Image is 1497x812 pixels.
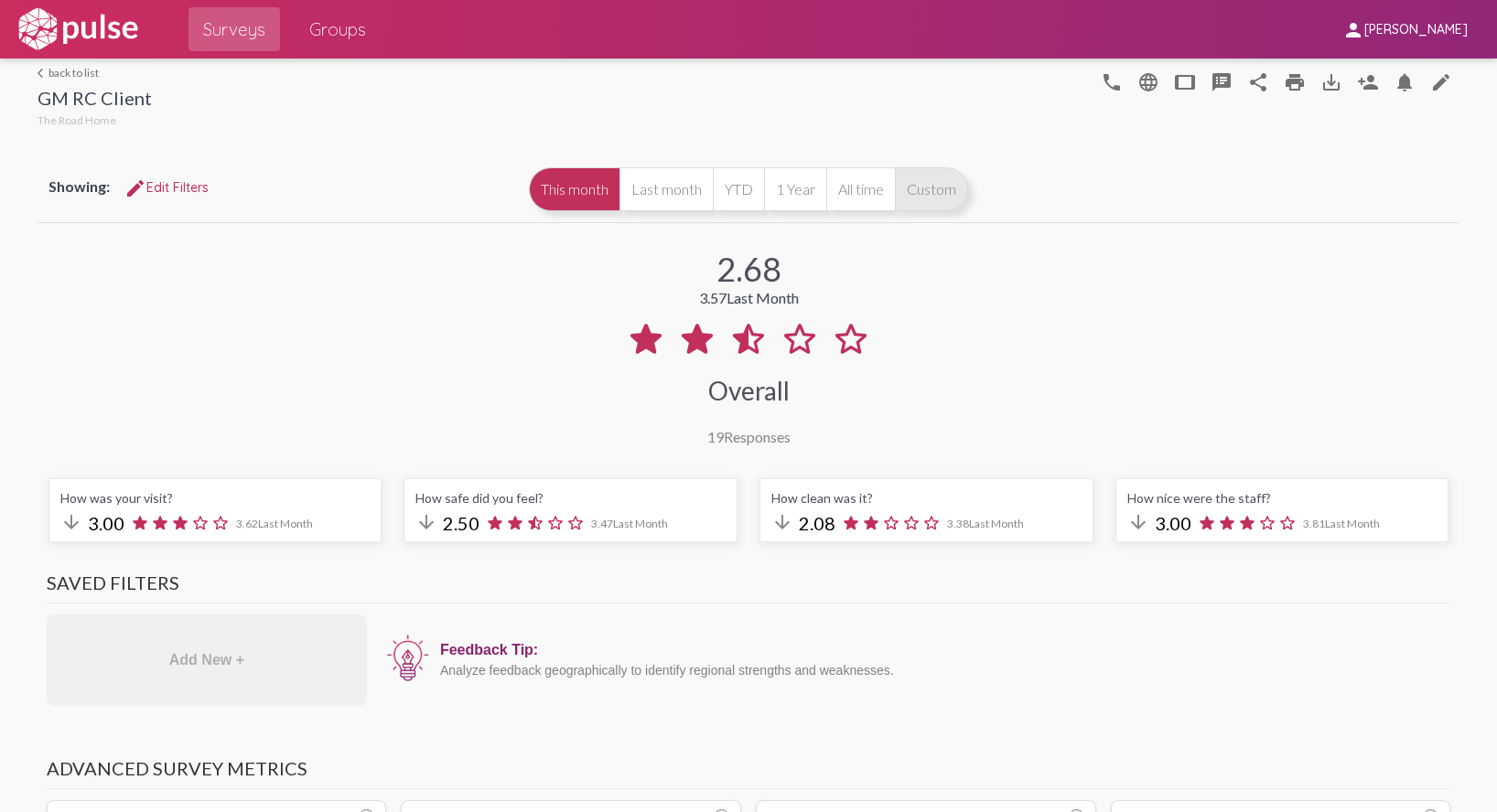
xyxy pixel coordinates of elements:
[443,512,479,534] span: 2.50
[591,517,668,530] span: 3.47
[1137,71,1159,93] mat-icon: language
[947,517,1024,530] span: 3.38
[771,511,793,533] mat-icon: arrow_downward
[799,512,835,534] span: 2.08
[203,13,265,46] span: Surveys
[1240,63,1276,100] button: Share
[309,13,366,46] span: Groups
[707,428,724,445] span: 19
[1394,71,1416,93] mat-icon: Bell
[1313,63,1350,100] button: Download
[707,428,791,445] div: Responses
[1203,63,1240,100] button: speaker_notes
[1364,22,1468,38] span: [PERSON_NAME]
[415,490,726,506] div: How safe did you feel?
[1276,63,1313,100] a: print
[1303,517,1380,530] span: 3.81
[1093,63,1130,100] button: language
[15,6,141,52] img: white-logo.svg
[124,177,146,199] mat-icon: Edit Filters
[47,757,1450,789] h3: Advanced Survey Metrics
[1320,71,1342,93] mat-icon: Download
[1130,63,1167,100] button: language
[1325,517,1380,530] span: Last Month
[47,572,1450,604] h3: Saved Filters
[124,179,209,196] span: Edit Filters
[1284,71,1306,93] mat-icon: print
[48,177,110,195] span: Showing:
[895,167,968,211] button: Custom
[613,517,668,530] span: Last Month
[415,511,437,533] mat-icon: arrow_downward
[969,517,1024,530] span: Last Month
[236,517,313,530] span: 3.62
[1211,71,1233,93] mat-icon: speaker_notes
[47,614,367,706] div: Add New +
[708,375,790,406] div: Overall
[38,66,152,80] a: back to list
[385,633,431,684] img: icon12.png
[1342,19,1364,41] mat-icon: person
[38,87,152,113] div: GM RC Client
[713,167,764,211] button: YTD
[1386,63,1423,100] button: Bell
[38,113,116,127] span: The Road Home
[60,490,371,506] div: How was your visit?
[716,249,781,289] div: 2.68
[1101,71,1123,93] mat-icon: language
[38,68,48,79] mat-icon: arrow_back_ios
[60,511,82,533] mat-icon: arrow_downward
[1357,71,1379,93] mat-icon: Person
[1127,490,1438,506] div: How nice were the staff?
[1174,71,1196,93] mat-icon: tablet
[1127,511,1149,533] mat-icon: arrow_downward
[1167,63,1203,100] button: tablet
[529,167,619,211] button: This month
[188,7,280,51] a: Surveys
[619,167,713,211] button: Last month
[727,289,799,306] span: Last Month
[1430,71,1452,93] mat-icon: language
[764,167,826,211] button: 1 Year
[88,512,124,534] span: 3.00
[295,7,381,51] a: Groups
[1423,63,1459,100] a: language
[1350,63,1386,100] button: Person
[440,642,1441,658] div: Feedback Tip:
[1155,512,1191,534] span: 3.00
[699,289,799,306] div: 3.57
[110,171,223,204] button: Edit FiltersEdit Filters
[258,517,313,530] span: Last Month
[1247,71,1269,93] mat-icon: Share
[1328,12,1482,46] button: [PERSON_NAME]
[826,167,895,211] button: All time
[771,490,1082,506] div: How clean was it?
[440,663,1441,678] div: Analyze feedback geographically to identify regional strengths and weaknesses.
